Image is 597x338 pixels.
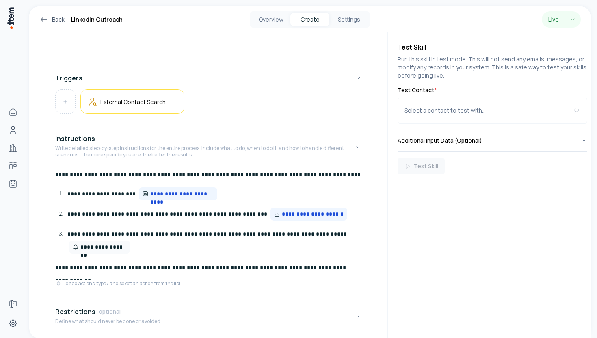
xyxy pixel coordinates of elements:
a: Forms [5,296,21,312]
a: Companies [5,140,21,156]
div: InstructionsWrite detailed step-by-step instructions for the entire process. Include what to do, ... [55,168,361,293]
p: Write detailed step-by-step instructions for the entire process. Include what to do, when to do i... [55,145,355,158]
button: Create [290,13,329,26]
h1: LinkedIn Outreach [71,15,123,24]
h4: Test Skill [398,42,587,52]
div: Triggers [55,89,361,120]
h4: Restrictions [55,307,95,316]
a: Agents [5,175,21,192]
a: Home [5,104,21,120]
div: Define an overall goal for the skill. This will be used to guide the skill execution towards a sp... [55,21,361,60]
div: To add actions, type / and select an action from the list. [55,280,182,287]
h4: Instructions [55,134,95,143]
button: Triggers [55,67,361,89]
button: Settings [329,13,368,26]
a: Back [39,15,65,24]
button: InstructionsWrite detailed step-by-step instructions for the entire process. Include what to do, ... [55,127,361,168]
a: deals [5,158,21,174]
label: Test Contact [398,86,587,94]
h5: External Contact Search [100,98,166,106]
a: Settings [5,315,21,331]
span: optional [99,308,121,316]
button: Overview [251,13,290,26]
a: Contacts [5,122,21,138]
div: Select a contact to test with... [404,106,574,115]
p: Define what should never be done or avoided. [55,318,162,325]
img: Item Brain Logo [6,6,15,30]
h4: Triggers [55,73,82,83]
p: Run this skill in test mode. This will not send any emails, messages, or modify any records in yo... [398,55,587,80]
button: RestrictionsoptionalDefine what should never be done or avoided. [55,300,361,334]
button: Additional Input Data (Optional) [398,130,587,151]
